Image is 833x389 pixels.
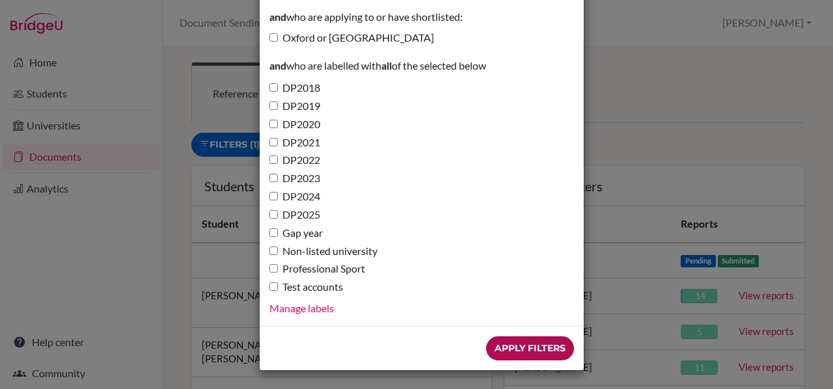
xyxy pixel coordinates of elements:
[269,59,286,72] strong: and
[269,101,278,110] input: DP2019
[269,81,320,96] label: DP2018
[269,302,334,314] a: Manage labels
[269,138,278,146] input: DP2021
[269,210,278,219] input: DP2025
[269,153,320,168] label: DP2022
[381,59,392,72] strong: all
[269,189,320,204] label: DP2024
[269,264,278,273] input: Professional Sport
[269,117,320,132] label: DP2020
[269,208,320,222] label: DP2025
[269,33,278,42] input: Oxford or [GEOGRAPHIC_DATA]
[269,171,320,186] label: DP2023
[269,31,434,46] label: Oxford or [GEOGRAPHIC_DATA]
[269,244,377,259] label: Non-listed university
[269,10,286,23] strong: and
[269,280,343,295] label: Test accounts
[269,226,323,241] label: Gap year
[269,192,278,200] input: DP2024
[269,247,278,255] input: Non-listed university
[269,99,320,114] label: DP2019
[269,135,320,150] label: DP2021
[269,83,278,92] input: DP2018
[269,282,278,291] input: Test accounts
[486,336,574,360] input: Apply Filters
[269,262,365,276] label: Professional Sport
[269,59,574,74] p: who are labelled with of the selected below
[269,155,278,164] input: DP2022
[269,174,278,182] input: DP2023
[269,10,574,46] div: who are applying to or have shortlisted:
[269,228,278,237] input: Gap year
[269,120,278,128] input: DP2020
